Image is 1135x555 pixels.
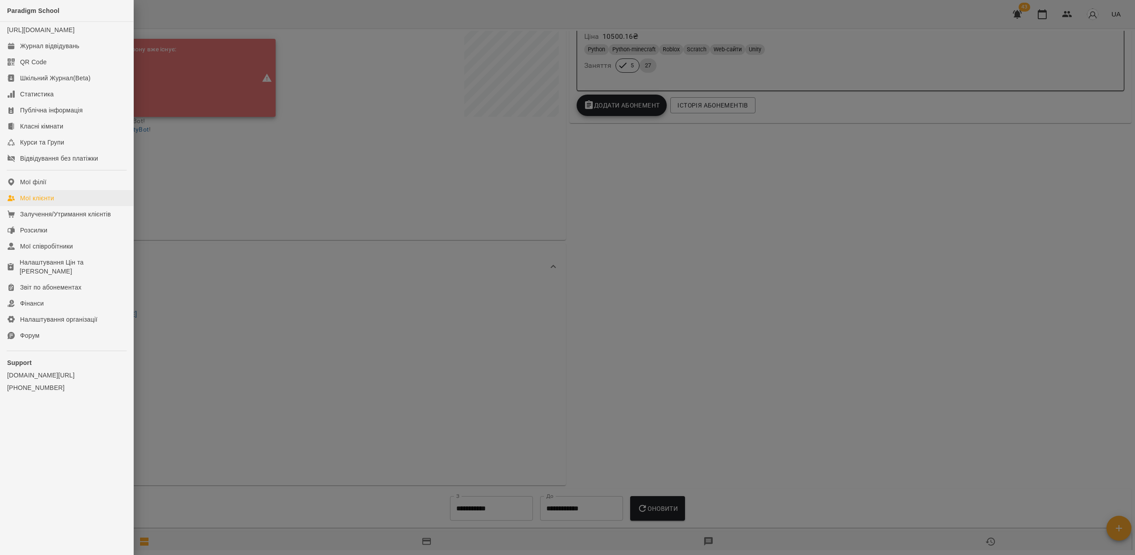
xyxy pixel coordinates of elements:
span: Paradigm School [7,7,59,14]
div: QR Code [20,58,47,66]
div: Публічна інформація [20,106,83,115]
div: Журнал відвідувань [20,41,79,50]
div: Курси та Групи [20,138,64,147]
div: Налаштування організації [20,315,98,324]
div: Форум [20,331,40,340]
div: Розсилки [20,226,47,235]
div: Фінанси [20,299,44,308]
div: Залучення/Утримання клієнтів [20,210,111,219]
a: [PHONE_NUMBER] [7,383,126,392]
div: Мої філії [20,178,46,186]
div: Мої співробітники [20,242,73,251]
div: Налаштування Цін та [PERSON_NAME] [20,258,126,276]
p: Support [7,358,126,367]
div: Відвідування без платіжки [20,154,98,163]
div: Шкільний Журнал(Beta) [20,74,91,83]
a: [DOMAIN_NAME][URL] [7,371,126,380]
div: Статистика [20,90,54,99]
div: Мої клієнти [20,194,54,203]
div: Класні кімнати [20,122,63,131]
div: Звіт по абонементах [20,283,82,292]
a: [URL][DOMAIN_NAME] [7,26,74,33]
